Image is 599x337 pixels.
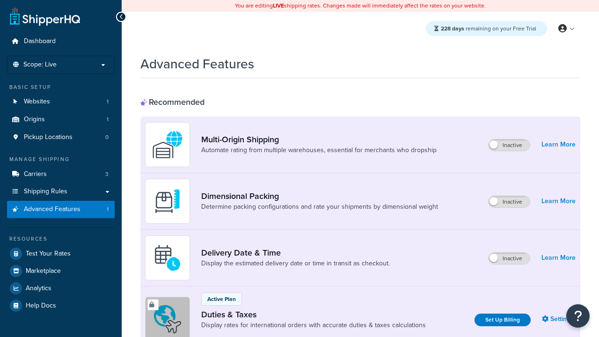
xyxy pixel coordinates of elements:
[7,93,115,110] li: Websites
[541,138,576,151] a: Learn More
[7,93,115,110] a: Websites1
[489,139,530,151] label: Inactive
[201,248,390,258] a: Delivery Date & Time
[7,183,115,200] a: Shipping Rules
[541,195,576,208] a: Learn More
[7,201,115,218] li: Advanced Features
[140,97,205,107] div: Recommended
[7,297,115,314] a: Help Docs
[7,129,115,146] a: Pickup Locations0
[7,166,115,183] a: Carriers3
[542,313,576,326] a: Settings
[151,128,184,161] img: WatD5o0RtDAAAAAElFTkSuQmCC
[7,166,115,183] li: Carriers
[201,191,438,201] a: Dimensional Packing
[7,235,115,243] div: Resources
[441,24,464,33] strong: 228 days
[489,253,530,264] label: Inactive
[7,280,115,297] a: Analytics
[24,37,56,45] span: Dashboard
[24,188,67,196] span: Shipping Rules
[26,250,71,258] span: Test Your Rates
[7,111,115,128] li: Origins
[566,304,590,328] button: Open Resource Center
[24,133,73,141] span: Pickup Locations
[24,98,50,106] span: Websites
[7,201,115,218] a: Advanced Features1
[24,205,80,213] span: Advanced Features
[23,61,57,69] span: Scope: Live
[151,242,184,274] img: gfkeb5ejjkALwAAAABJRU5ErkJggg==
[207,295,236,303] p: Active Plan
[201,259,390,268] a: Display the estimated delivery date or time in transit as checkout.
[7,33,115,50] a: Dashboard
[26,302,56,310] span: Help Docs
[201,146,437,155] a: Automate rating from multiple warehouses, essential for merchants who dropship
[7,83,115,91] div: Basic Setup
[24,116,45,124] span: Origins
[273,1,284,10] b: LIVE
[541,251,576,264] a: Learn More
[7,263,115,279] a: Marketplace
[107,116,109,124] span: 1
[107,205,109,213] span: 1
[105,170,109,178] span: 3
[201,309,426,320] a: Duties & Taxes
[26,267,61,275] span: Marketplace
[201,321,426,330] a: Display rates for international orders with accurate duties & taxes calculations
[140,55,254,73] h1: Advanced Features
[105,133,109,141] span: 0
[7,129,115,146] li: Pickup Locations
[26,285,51,293] span: Analytics
[201,202,438,212] a: Determine packing configurations and rate your shipments by dimensional weight
[7,245,115,262] a: Test Your Rates
[441,24,536,33] span: remaining on your Free Trial
[475,314,531,326] a: Set Up Billing
[7,155,115,163] div: Manage Shipping
[24,170,47,178] span: Carriers
[151,185,184,218] img: DTVBYsAAAAAASUVORK5CYII=
[201,134,437,145] a: Multi-Origin Shipping
[107,98,109,106] span: 1
[7,111,115,128] a: Origins1
[489,196,530,207] label: Inactive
